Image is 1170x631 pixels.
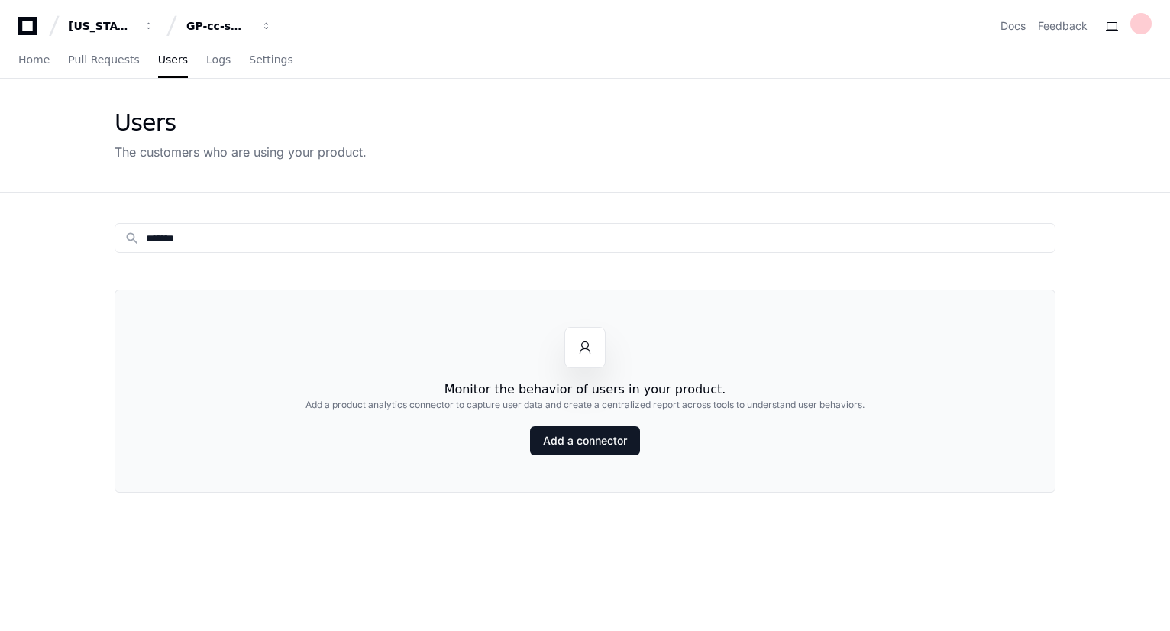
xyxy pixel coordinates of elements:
div: [US_STATE] Pacific [69,18,134,34]
a: Docs [1000,18,1026,34]
a: Pull Requests [68,43,139,78]
a: Users [158,43,188,78]
button: GP-cc-sml-apps [180,12,278,40]
h2: Add a product analytics connector to capture user data and create a centralized report across too... [305,399,865,411]
h1: Monitor the behavior of users in your product. [444,380,726,399]
button: Feedback [1038,18,1088,34]
a: Logs [206,43,231,78]
a: Home [18,43,50,78]
span: Users [158,55,188,64]
a: Settings [249,43,292,78]
span: Pull Requests [68,55,139,64]
a: Add a connector [530,426,640,455]
span: Settings [249,55,292,64]
div: The customers who are using your product. [115,143,367,161]
span: Home [18,55,50,64]
div: GP-cc-sml-apps [186,18,252,34]
mat-icon: search [124,231,140,246]
div: Users [115,109,367,137]
button: [US_STATE] Pacific [63,12,160,40]
span: Logs [206,55,231,64]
